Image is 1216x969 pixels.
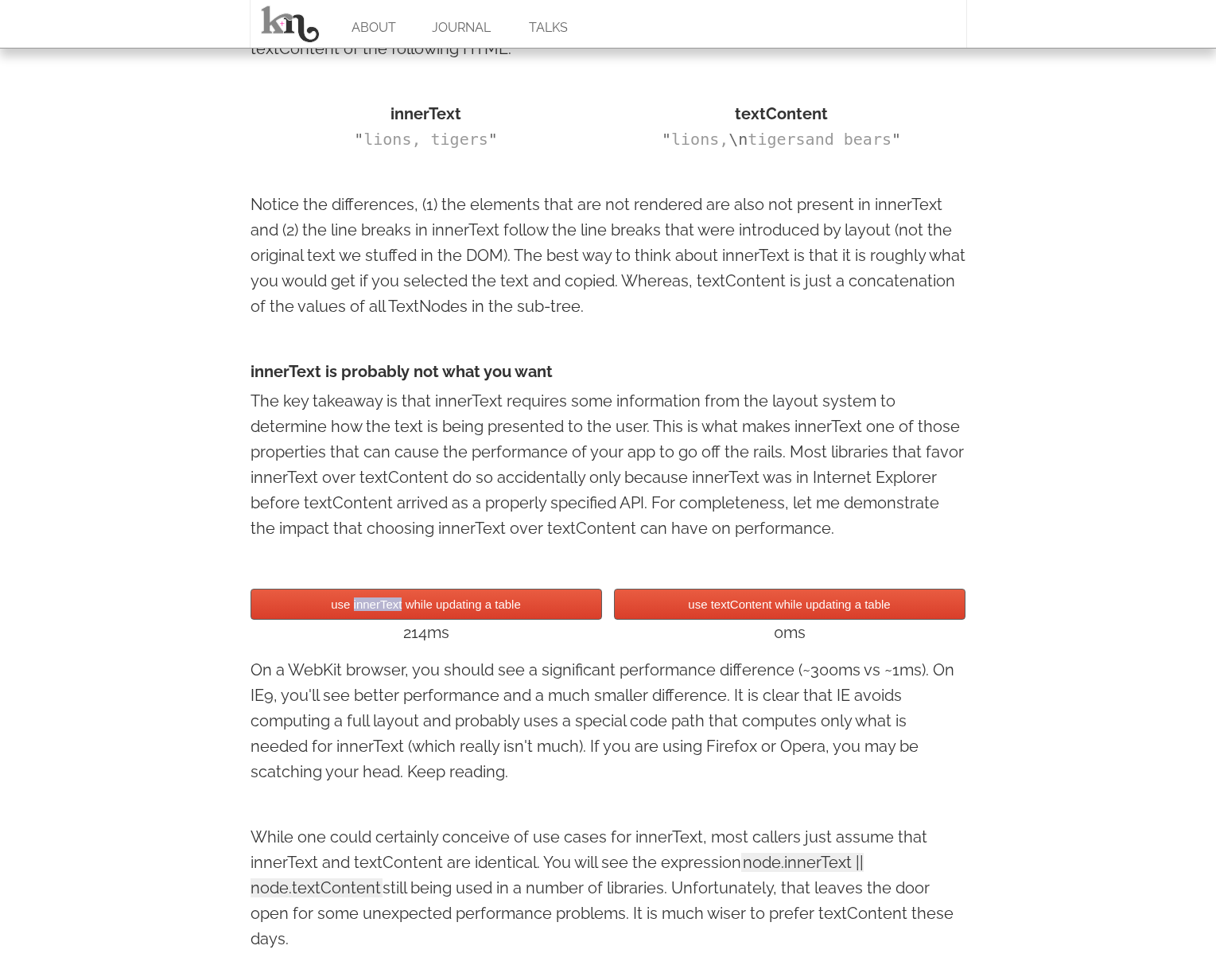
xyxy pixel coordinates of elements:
[488,130,498,149] span: "
[728,130,748,149] span: \n
[614,620,965,645] div: 0ms
[251,589,602,620] button: use innerText while updating a table
[251,620,602,645] div: 214ms
[606,101,958,126] div: textContent
[251,359,966,384] h4: innerText is probably not what you want
[892,130,901,149] span: "
[354,130,363,149] span: "
[606,126,958,152] div: lions, tigersand bears
[251,853,864,897] span: node.innerText || node.textContent
[251,101,602,126] div: innerText
[251,388,966,541] p: The key takeaway is that innerText requires some information from the layout system to determine ...
[614,589,965,620] button: use textContent while updating a table
[251,126,602,152] div: lions, tigers
[251,657,966,784] p: On a WebKit browser, you should see a significant performance difference (~300ms vs ~1ms). On IE9...
[662,130,671,149] span: "
[251,192,966,319] p: Notice the differences, (1) the elements that are not rendered are also not present in innerText ...
[251,824,966,951] p: While one could certainly conceive of use cases for innerText, most callers just assume that inne...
